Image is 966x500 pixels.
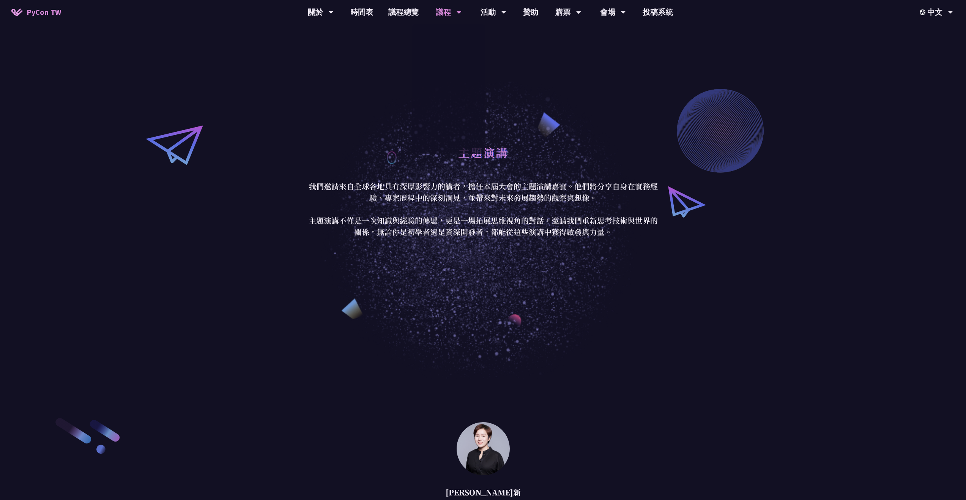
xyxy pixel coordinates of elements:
a: PyCon TW [4,3,69,22]
img: Home icon of PyCon TW 2025 [11,8,23,16]
img: Locale Icon [920,9,927,15]
p: 我們邀請來自全球各地具有深厚影響力的講者，擔任本屆大會的主題演講嘉賓。他們將分享自身在實務經驗、專案歷程中的深刻洞見，並帶來對未來發展趨勢的觀察與想像。 主題演講不僅是一次知識與經驗的傳遞，更是... [307,181,660,238]
span: PyCon TW [27,6,61,18]
img: 林滿新 [457,422,510,475]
